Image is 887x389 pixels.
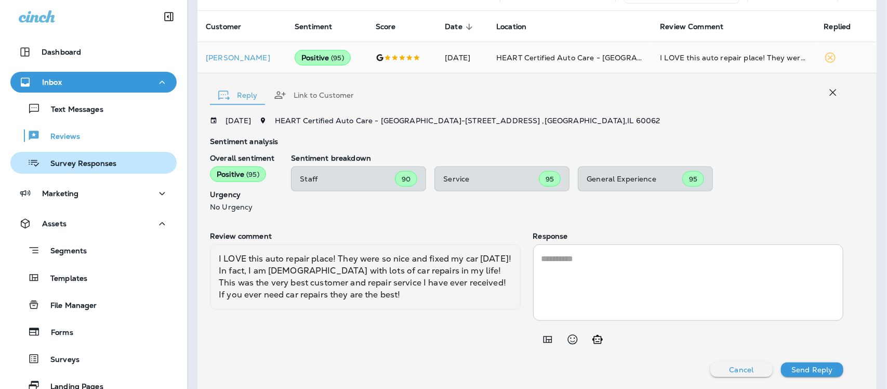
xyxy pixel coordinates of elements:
[791,366,832,374] p: Send Reply
[445,22,462,31] span: Date
[210,244,521,310] div: I LOVE this auto repair place! They were so nice and fixed my car [DATE]! In fact, I am [DEMOGRAP...
[496,53,683,62] span: HEART Certified Auto Care - [GEOGRAPHIC_DATA]
[587,329,608,350] button: Generate AI response
[40,301,97,311] p: File Manager
[496,22,526,31] span: Location
[206,54,278,62] p: [PERSON_NAME]
[537,329,558,350] button: Add in a premade template
[275,116,660,125] span: HEART Certified Auto Care - [GEOGRAPHIC_DATA] - [STREET_ADDRESS] , [GEOGRAPHIC_DATA] , IL 60062
[295,50,351,66] div: Positive
[445,22,476,32] span: Date
[10,213,177,234] button: Assets
[587,175,682,183] p: General Experience
[300,175,395,183] p: Staff
[40,159,116,169] p: Survey Responses
[10,72,177,93] button: Inbox
[206,22,255,32] span: Customer
[206,54,278,62] div: Click to view Customer Drawer
[226,116,251,125] p: [DATE]
[10,321,177,343] button: Forms
[562,329,583,350] button: Select an emoji
[10,183,177,204] button: Marketing
[42,78,62,86] p: Inbox
[210,154,274,162] p: Overall sentiment
[376,22,396,31] span: Score
[781,362,843,377] button: Send Reply
[210,232,521,240] p: Review comment
[295,22,332,31] span: Sentiment
[41,105,103,115] p: Text Messages
[660,53,807,63] div: I LOVE this auto repair place! They were so nice and fixed my car in one day! In fact, I am 74 ye...
[660,22,737,32] span: Review Comment
[10,267,177,289] button: Templates
[42,219,67,228] p: Assets
[331,54,344,62] span: ( 95 )
[10,42,177,62] button: Dashboard
[210,203,274,211] p: No Urgency
[689,175,697,184] span: 95
[402,175,411,184] span: 90
[42,48,81,56] p: Dashboard
[10,239,177,262] button: Segments
[10,348,177,370] button: Surveys
[533,232,844,240] p: Response
[10,125,177,147] button: Reviews
[546,175,554,184] span: 95
[206,22,241,31] span: Customer
[730,366,754,374] p: Cancel
[824,22,851,31] span: Replied
[246,170,259,179] span: ( 95 )
[496,22,540,32] span: Location
[210,76,266,114] button: Reply
[42,189,78,198] p: Marketing
[40,247,87,257] p: Segments
[291,154,843,162] p: Sentiment breakdown
[40,274,87,284] p: Templates
[443,175,539,183] p: Service
[41,328,73,338] p: Forms
[710,362,773,377] button: Cancel
[660,22,723,31] span: Review Comment
[210,190,274,199] p: Urgency
[436,42,488,73] td: [DATE]
[154,6,183,27] button: Collapse Sidebar
[10,152,177,174] button: Survey Responses
[295,22,346,32] span: Sentiment
[210,166,266,182] div: Positive
[40,355,80,365] p: Surveys
[824,22,865,32] span: Replied
[10,294,177,316] button: File Manager
[10,98,177,120] button: Text Messages
[40,132,80,142] p: Reviews
[210,137,843,146] p: Sentiment analysis
[376,22,409,32] span: Score
[266,76,362,114] button: Link to Customer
